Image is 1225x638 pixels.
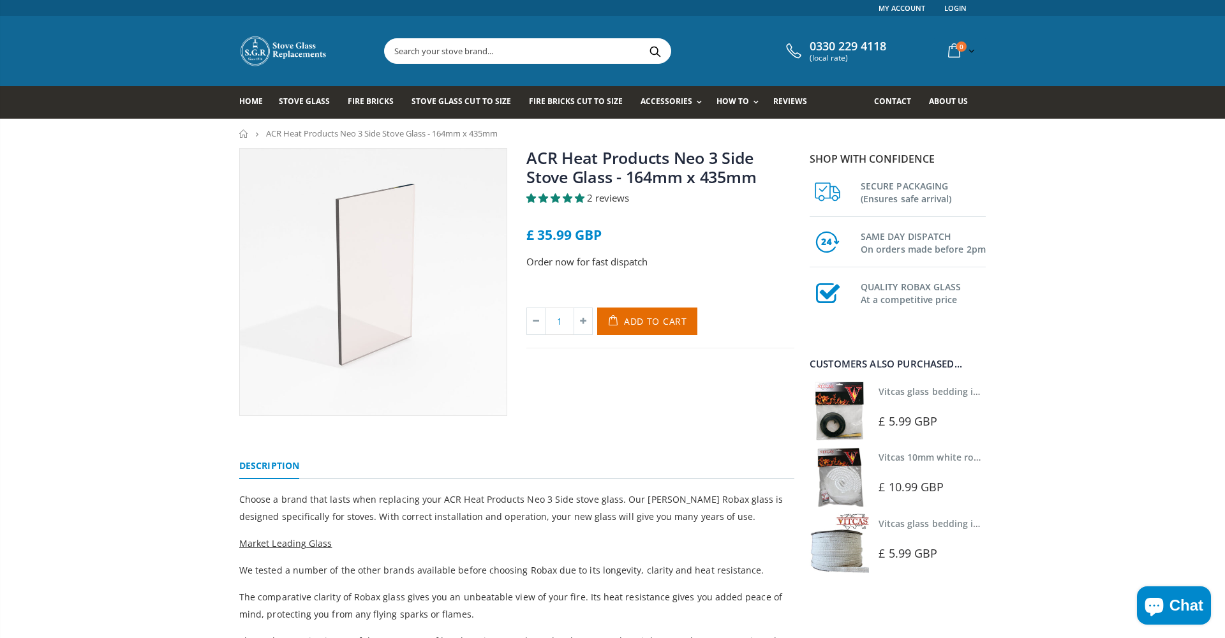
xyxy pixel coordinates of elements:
h3: SAME DAY DISPATCH On orders made before 2pm [861,228,986,256]
a: Accessories [641,86,708,119]
a: Home [239,86,272,119]
div: Customers also purchased... [810,359,986,369]
img: verticalrecangularstoveglass_800x_crop_center.jpg [240,149,507,415]
a: Stove Glass Cut To Size [412,86,520,119]
span: Reviews [773,96,807,107]
a: Reviews [773,86,817,119]
span: Home [239,96,263,107]
img: Vitcas stove glass bedding in tape [810,514,869,573]
input: Search your stove brand... [385,39,813,63]
p: Shop with confidence [810,151,986,167]
a: Vitcas glass bedding in tape - 2mm x 15mm x 2 meters (White) [879,517,1150,530]
a: Fire Bricks Cut To Size [529,86,632,119]
span: Contact [874,96,911,107]
span: £ 35.99 GBP [526,226,602,244]
button: Add to Cart [597,308,697,335]
a: 0330 229 4118 (local rate) [783,40,886,63]
a: How To [716,86,765,119]
img: Stove Glass Replacement [239,35,329,67]
span: We tested a number of the other brands available before choosing Robax due to its longevity, clar... [239,564,764,576]
a: Description [239,454,299,479]
span: £ 5.99 GBP [879,545,937,561]
img: Vitcas stove glass bedding in tape [810,382,869,441]
h3: SECURE PACKAGING (Ensures safe arrival) [861,177,986,205]
button: Search [641,39,669,63]
h3: QUALITY ROBAX GLASS At a competitive price [861,278,986,306]
a: ACR Heat Products Neo 3 Side Stove Glass - 164mm x 435mm [526,147,756,188]
span: How To [716,96,749,107]
span: £ 5.99 GBP [879,413,937,429]
a: Vitcas 10mm white rope kit - includes rope seal and glue! [879,451,1129,463]
span: 0330 229 4118 [810,40,886,54]
span: 5.00 stars [526,191,587,204]
a: Contact [874,86,921,119]
span: Choose a brand that lasts when replacing your ACR Heat Products Neo 3 Side stove glass. Our [PERS... [239,493,783,523]
span: ACR Heat Products Neo 3 Side Stove Glass - 164mm x 435mm [266,128,498,139]
img: Vitcas white rope, glue and gloves kit 10mm [810,447,869,507]
p: Order now for fast dispatch [526,255,794,269]
span: 2 reviews [587,191,629,204]
a: Vitcas glass bedding in tape - 2mm x 10mm x 2 meters [879,385,1117,397]
span: (local rate) [810,54,886,63]
span: Accessories [641,96,692,107]
span: 0 [956,41,967,52]
a: About us [929,86,977,119]
a: Fire Bricks [348,86,403,119]
a: Home [239,130,249,138]
inbox-online-store-chat: Shopify online store chat [1133,586,1215,628]
span: Market Leading Glass [239,537,332,549]
span: Stove Glass [279,96,330,107]
a: Stove Glass [279,86,339,119]
span: Fire Bricks [348,96,394,107]
span: Stove Glass Cut To Size [412,96,510,107]
span: £ 10.99 GBP [879,479,944,494]
a: 0 [943,38,977,63]
span: Add to Cart [624,315,687,327]
span: Fire Bricks Cut To Size [529,96,623,107]
span: About us [929,96,968,107]
span: The comparative clarity of Robax glass gives you an unbeatable view of your fire. Its heat resist... [239,591,782,620]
